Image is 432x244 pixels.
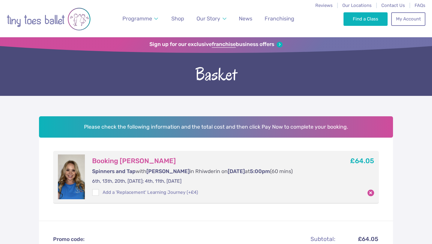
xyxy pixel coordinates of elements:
img: tiny toes ballet [7,4,91,34]
p: with in Rhiwderin on at (60 mins) [92,168,328,175]
a: FAQs [415,3,425,8]
span: Franchising [265,15,294,22]
label: Add a 'Replacement' Learning Journey (+£4) [92,189,198,196]
span: [DATE] [228,168,245,174]
a: Find a Class [343,12,388,26]
span: 5:00pm [250,168,270,174]
a: Sign up for our exclusivefranchisebusiness offers [149,41,282,48]
span: Programme [122,15,152,22]
a: Programme [120,12,161,26]
label: Promo code: [53,236,154,243]
h2: Please check the following information and the total cost and then click Pay Now to complete your... [39,116,393,137]
span: News [239,15,252,22]
a: Our Story [194,12,229,26]
span: [PERSON_NAME] [146,168,190,174]
a: Our Locations [342,3,372,8]
strong: franchise [212,41,236,48]
a: Shop [169,12,187,26]
span: Spinners and Tap [92,168,136,174]
a: News [236,12,255,26]
h3: Booking [PERSON_NAME] [92,157,328,165]
span: Our Story [196,15,220,22]
a: Reviews [315,3,333,8]
b: £64.05 [350,157,374,165]
a: My Account [391,12,425,26]
a: Contact Us [381,3,405,8]
a: Franchising [262,12,297,26]
p: 6th, 13th, 20th, [DATE]; 4th, 11th, [DATE] [92,178,328,185]
span: Shop [171,15,184,22]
